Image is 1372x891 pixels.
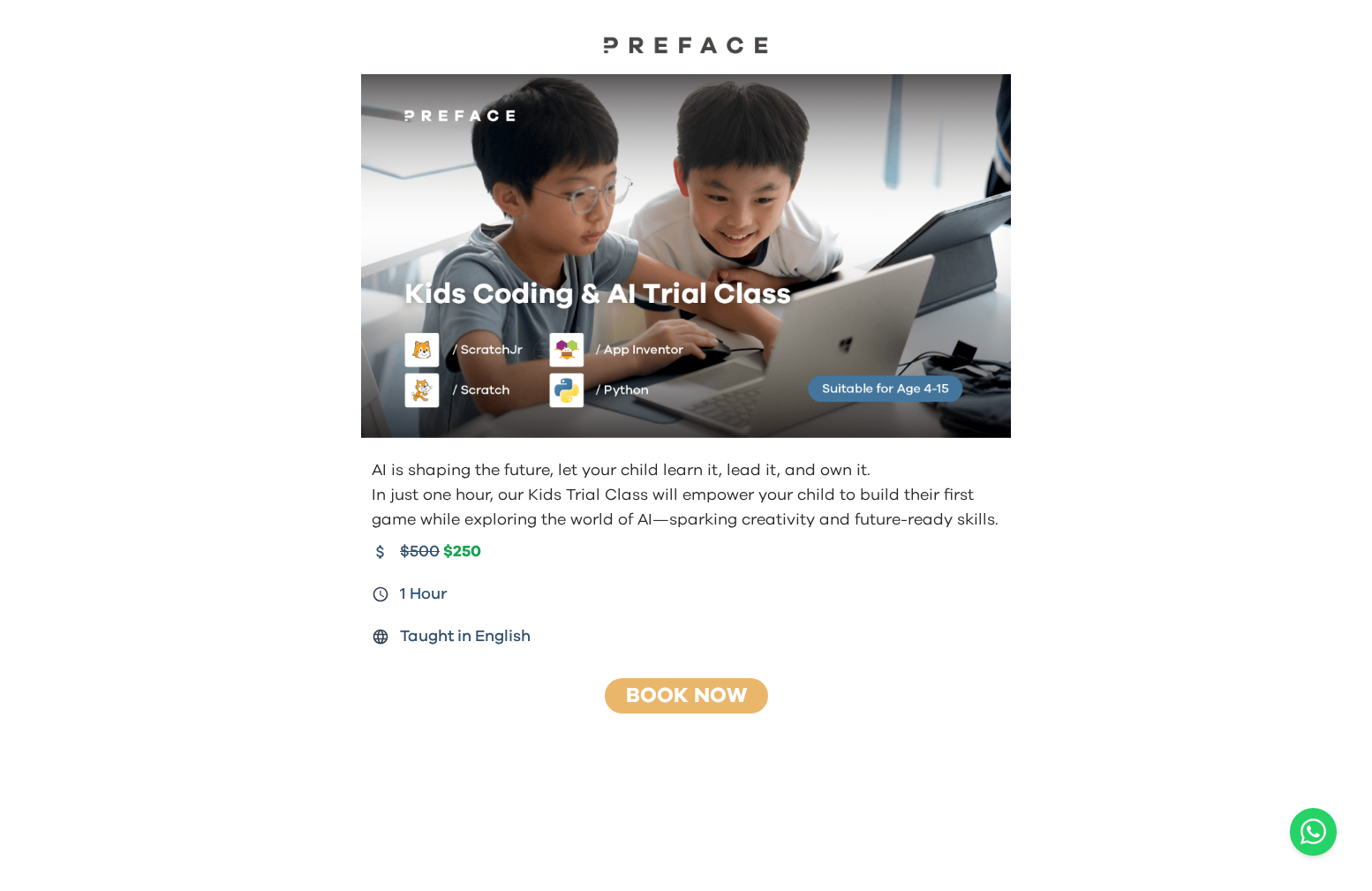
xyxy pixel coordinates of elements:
p: In just one hour, our Kids Trial Class will empower your child to build their first game while ex... [372,483,1004,532]
p: AI is shaping the future, let your child learn it, lead it, and own it. [372,458,1004,483]
img: Kids learning to code [361,74,1011,439]
span: Taught in English [400,624,531,649]
button: Book Now [599,677,773,714]
a: Preface Logo [598,35,774,60]
img: Preface Logo [598,35,774,54]
a: Book Now [626,685,747,706]
span: $250 [443,542,481,563]
span: 1 Hour [400,582,448,607]
button: Open WhatsApp chat [1290,808,1337,856]
a: Chat with us on WhatsApp [1290,808,1337,856]
span: $500 [400,540,440,564]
